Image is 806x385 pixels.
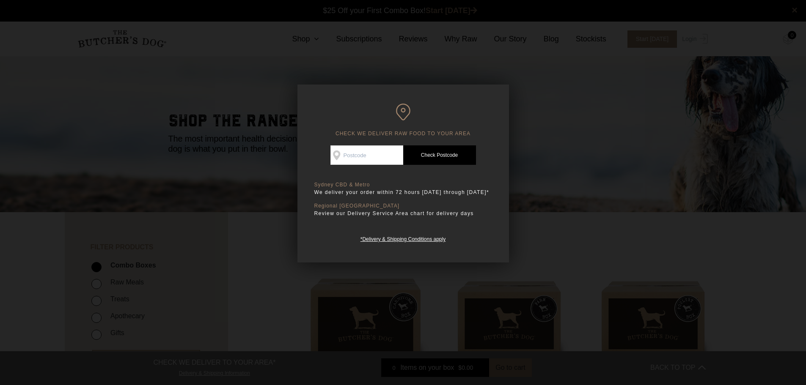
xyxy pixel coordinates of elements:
[314,203,492,209] p: Regional [GEOGRAPHIC_DATA]
[314,182,492,188] p: Sydney CBD & Metro
[330,145,403,165] input: Postcode
[360,234,446,242] a: *Delivery & Shipping Conditions apply
[314,209,492,218] p: Review our Delivery Service Area chart for delivery days
[403,145,476,165] a: Check Postcode
[314,104,492,137] h6: CHECK WE DELIVER RAW FOOD TO YOUR AREA
[314,188,492,197] p: We deliver your order within 72 hours [DATE] through [DATE]*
